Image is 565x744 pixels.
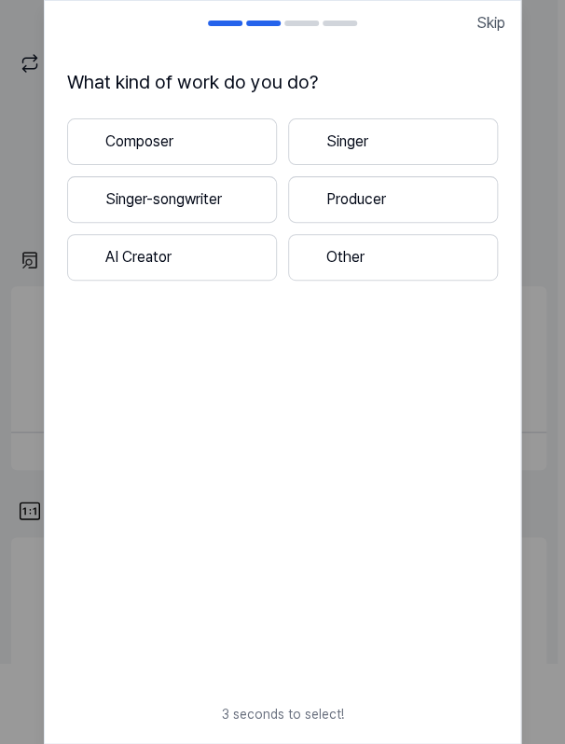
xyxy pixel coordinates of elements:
button: Producer [288,176,498,223]
button: AI Creator [67,234,277,281]
button: Singer [288,118,498,165]
button: Singer-songwriter [67,176,277,223]
button: Skip [473,12,505,34]
h1: What kind of work do you do? [67,68,498,96]
span: Skip [476,12,505,34]
span: 3 seconds to select! [222,704,344,723]
button: Composer [67,118,277,165]
button: Other [288,234,498,281]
